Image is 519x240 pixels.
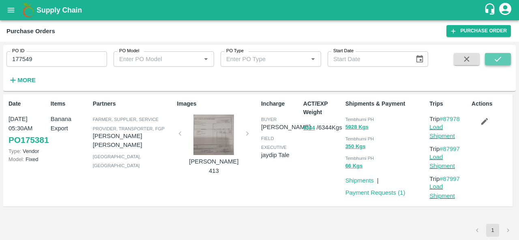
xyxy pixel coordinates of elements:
[308,54,318,64] button: Open
[36,6,82,14] b: Supply Chain
[498,2,513,19] div: account of current user
[412,51,427,67] button: Choose date
[440,146,460,152] a: #87997
[429,144,468,153] p: Trip
[345,136,374,141] span: Tembhurni PH
[20,2,36,18] img: logo
[345,177,374,184] a: Shipments
[303,100,342,117] p: ACT/EXP Weight
[440,116,460,122] a: #87978
[9,115,47,133] p: [DATE] 05:30AM
[223,54,295,64] input: Enter PO Type
[226,48,244,54] label: PO Type
[17,77,36,83] strong: More
[177,100,258,108] p: Images
[484,3,498,17] div: customer-support
[486,224,499,237] button: page 1
[345,189,405,196] a: Payment Requests (1)
[328,51,409,67] input: Start Date
[36,4,484,16] a: Supply Chain
[116,54,188,64] input: Enter PO Model
[12,48,24,54] label: PO ID
[429,115,468,123] p: Trip
[345,156,374,161] span: Tembhurni PH
[6,26,55,36] div: Purchase Orders
[429,154,455,169] a: Load Shipment
[374,173,379,185] div: |
[261,100,300,108] p: Incharge
[446,25,511,37] a: Purchase Order
[261,136,287,150] span: field executive
[93,132,174,150] p: [PERSON_NAME] [PERSON_NAME]
[429,100,468,108] p: Trips
[9,148,21,154] span: Type:
[6,51,107,67] input: Enter PO ID
[9,147,47,155] p: Vendor
[429,174,468,183] p: Trip
[345,142,366,151] button: 350 Kgs
[261,123,311,132] p: [PERSON_NAME]
[51,100,90,108] p: Items
[9,133,49,147] a: PO175381
[2,1,20,19] button: open drawer
[345,100,427,108] p: Shipments & Payment
[9,100,47,108] p: Date
[261,151,300,159] p: jaydip Tale
[51,115,90,133] p: Banana Export
[261,117,277,122] span: buyer
[429,124,455,139] a: Load Shipment
[201,54,211,64] button: Open
[429,183,455,199] a: Load Shipment
[345,123,369,132] button: 5928 Kgs
[440,176,460,182] a: #87997
[303,123,342,132] p: / 6344 Kgs
[93,117,165,131] span: Farmer, Supplier, Service Provider, Transporter, FGP
[472,100,510,108] p: Actions
[333,48,354,54] label: Start Date
[9,156,24,162] span: Model:
[6,73,38,87] button: More
[93,100,174,108] p: Partners
[119,48,139,54] label: PO Model
[9,155,47,163] p: Fixed
[345,117,374,122] span: Tembhurni PH
[93,154,141,168] span: [GEOGRAPHIC_DATA] , [GEOGRAPHIC_DATA]
[183,157,244,175] p: [PERSON_NAME] 413
[470,224,516,237] nav: pagination navigation
[303,123,315,133] button: 6344
[345,161,363,171] button: 66 Kgs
